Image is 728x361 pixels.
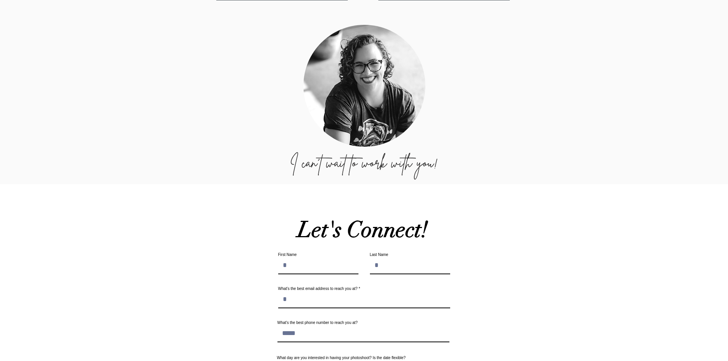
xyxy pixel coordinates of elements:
[298,216,428,243] span: Let's Connect!
[290,153,438,172] span: I can't wait to work with you!
[370,253,450,257] label: Last Name
[692,325,728,361] iframe: Wix Chat
[277,356,451,360] label: What day are you interested in having your photoshoot? Is the date flexible?
[278,287,450,291] label: What's the best email address to reach you at?
[277,321,449,325] label: What's the best phone number to reach you at?
[278,253,358,257] label: First Name
[303,25,425,147] img: Photography of Sarah Mae-65_edited.jpg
